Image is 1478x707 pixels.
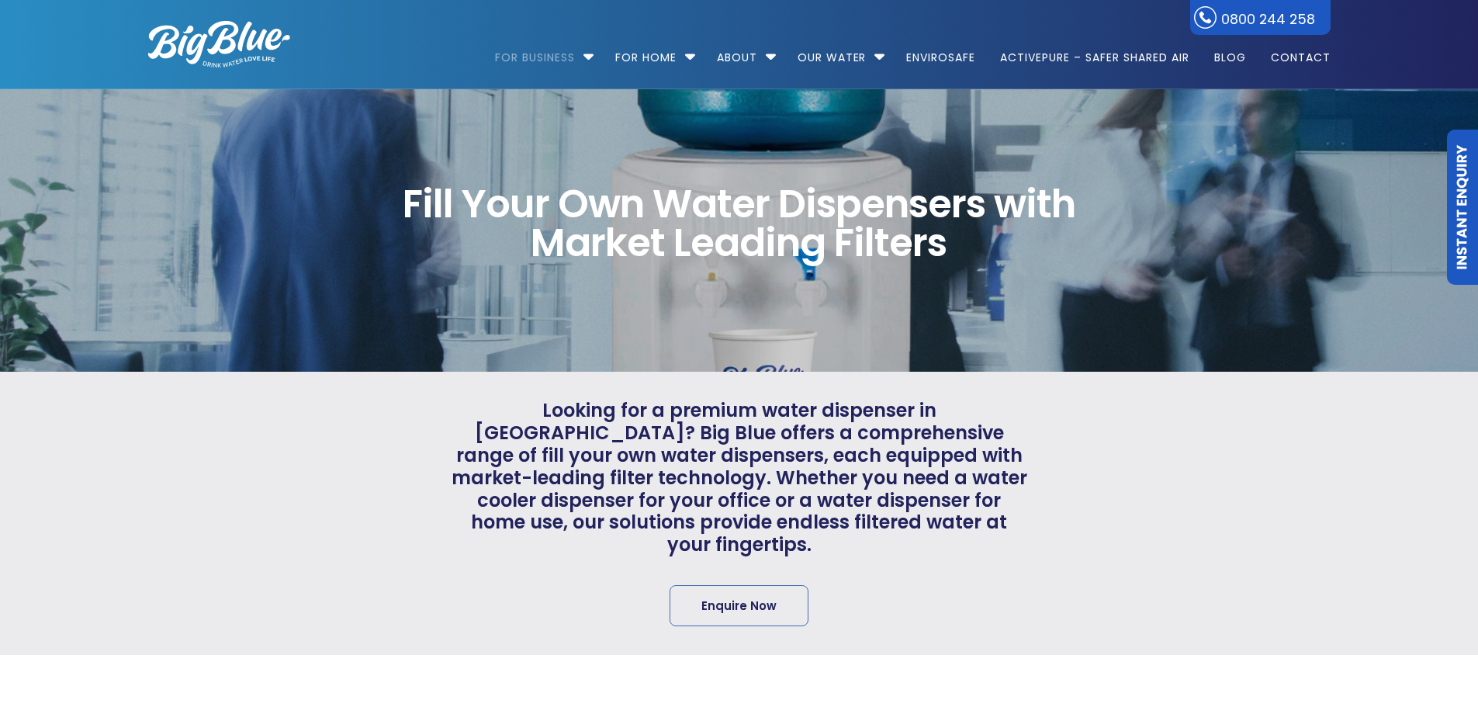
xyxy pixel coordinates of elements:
span: Looking for a premium water dispenser in [GEOGRAPHIC_DATA]? Big Blue offers a comprehensive range... [451,400,1028,556]
img: logo [148,21,290,68]
a: Instant Enquiry [1447,130,1478,285]
a: Enquire Now [670,585,808,626]
span: Fill Your Own Water Dispensers with Market Leading Filters [365,185,1113,262]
